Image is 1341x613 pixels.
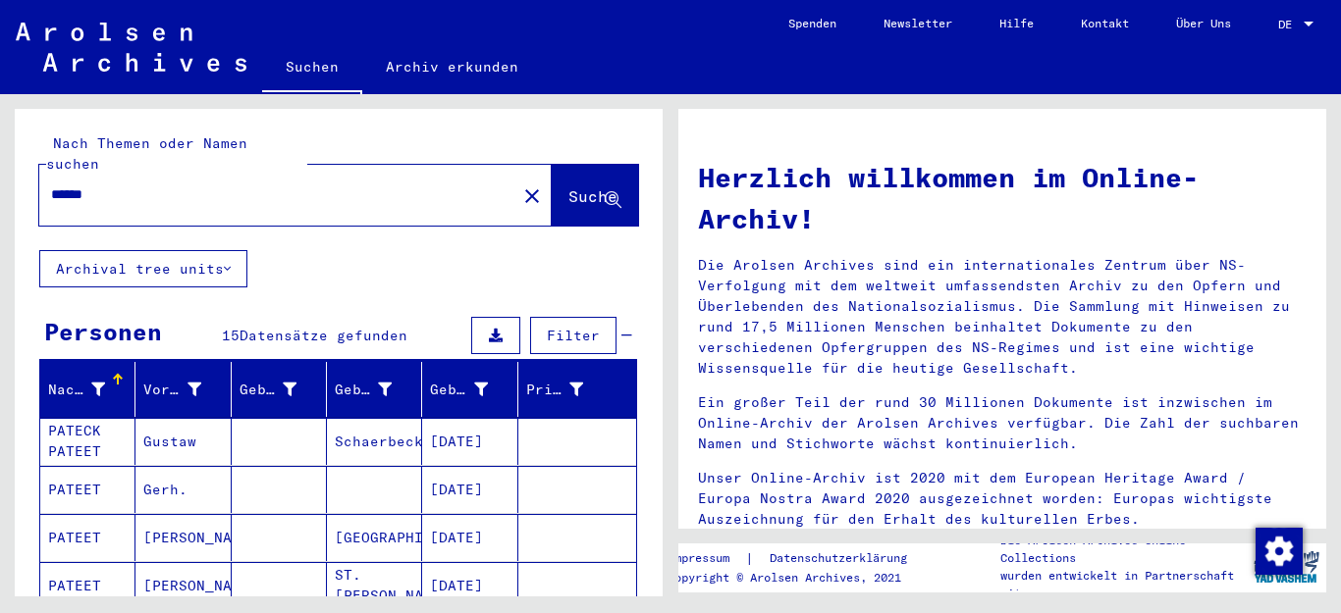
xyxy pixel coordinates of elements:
mat-header-cell: Prisoner # [518,362,636,417]
mat-cell: [DATE] [422,418,517,465]
mat-header-cell: Geburtsdatum [422,362,517,417]
button: Suche [552,165,638,226]
a: Datenschutzerklärung [754,548,931,569]
div: | [668,548,931,569]
mat-header-cell: Geburtsname [232,362,327,417]
div: Geburt‏ [335,374,421,405]
div: Nachname [48,380,105,400]
div: Geburtsname [240,374,326,405]
button: Archival tree units [39,250,247,287]
p: Ein großer Teil der rund 30 Millionen Dokumente ist inzwischen im Online-Archiv der Arolsen Archi... [698,392,1307,454]
mat-label: Nach Themen oder Namen suchen [46,134,247,173]
div: Prisoner # [526,374,613,405]
span: 15 [222,327,240,344]
img: Arolsen_neg.svg [16,23,246,72]
a: Suchen [262,43,362,94]
p: Die Arolsen Archives Online-Collections [1000,532,1246,567]
mat-cell: PATEET [40,562,135,609]
mat-icon: close [520,184,544,208]
mat-header-cell: Geburt‏ [327,362,422,417]
span: Suche [568,186,617,206]
div: Geburtsdatum [430,374,516,405]
p: Copyright © Arolsen Archives, 2021 [668,569,931,587]
a: Archiv erkunden [362,43,542,90]
mat-cell: [GEOGRAPHIC_DATA] [327,514,422,561]
div: Nachname [48,374,134,405]
mat-cell: Gustaw [135,418,231,465]
div: Prisoner # [526,380,583,400]
a: Impressum [668,548,745,569]
mat-cell: [PERSON_NAME] [135,514,231,561]
img: Zustimmung ändern [1256,528,1303,575]
mat-cell: [DATE] [422,514,517,561]
button: Clear [512,176,552,215]
p: Die Arolsen Archives sind ein internationales Zentrum über NS-Verfolgung mit dem weltweit umfasse... [698,255,1307,379]
h1: Herzlich willkommen im Online-Archiv! [698,157,1307,239]
img: yv_logo.png [1250,542,1323,591]
mat-cell: PATEET [40,466,135,513]
mat-cell: Gerh. [135,466,231,513]
div: Vorname [143,380,200,400]
span: Filter [547,327,600,344]
mat-cell: [PERSON_NAME] [135,562,231,609]
div: Vorname [143,374,230,405]
mat-cell: ST. [PERSON_NAME] [327,562,422,609]
button: Filter [530,317,617,354]
mat-header-cell: Nachname [40,362,135,417]
mat-cell: Schaerbeck [327,418,422,465]
mat-cell: PATECK PATEET [40,418,135,465]
div: Geburt‏ [335,380,392,400]
div: Geburtsname [240,380,296,400]
mat-header-cell: Vorname [135,362,231,417]
mat-cell: PATEET [40,514,135,561]
p: wurden entwickelt in Partnerschaft mit [1000,567,1246,602]
span: Datensätze gefunden [240,327,407,344]
p: Unser Online-Archiv ist 2020 mit dem European Heritage Award / Europa Nostra Award 2020 ausgezeic... [698,468,1307,530]
mat-cell: [DATE] [422,562,517,609]
div: Personen [44,314,162,349]
div: Geburtsdatum [430,380,487,400]
mat-cell: [DATE] [422,466,517,513]
span: DE [1278,18,1300,31]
